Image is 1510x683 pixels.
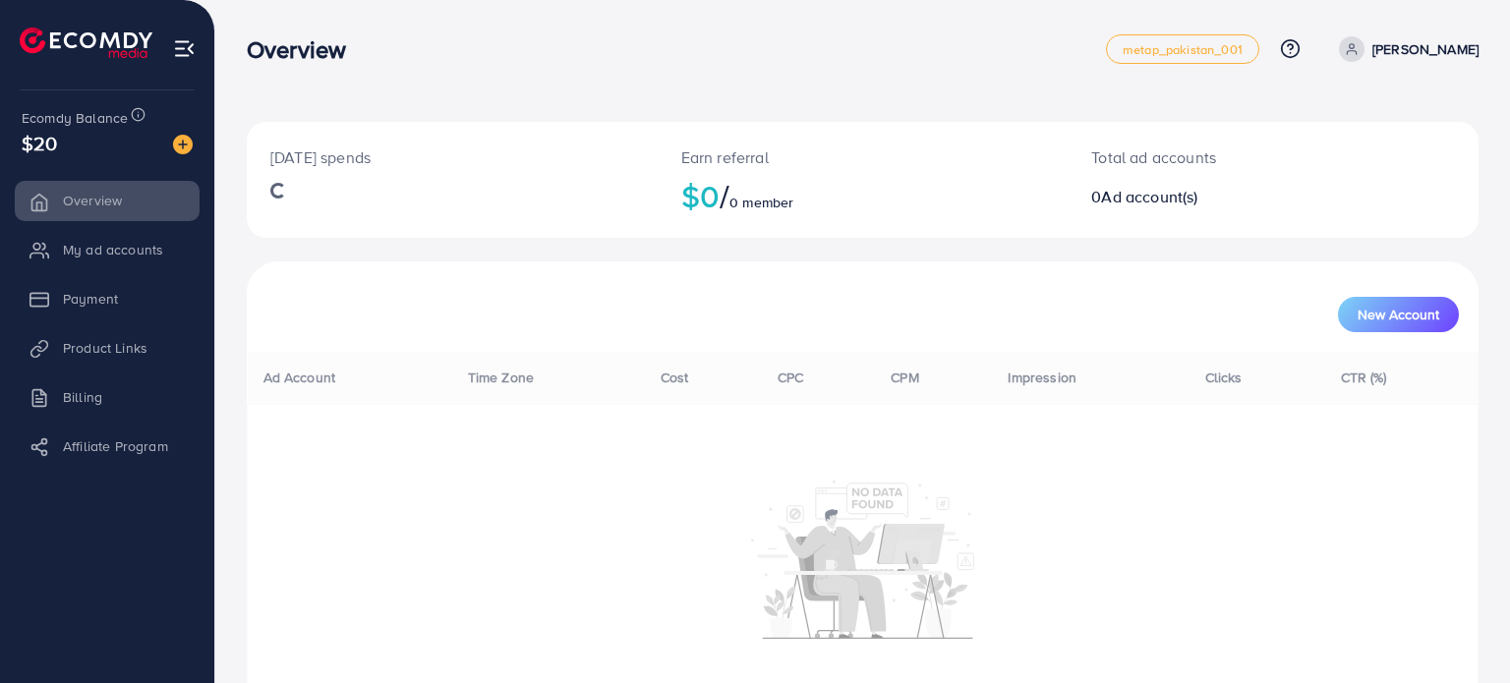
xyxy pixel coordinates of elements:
span: 0 member [729,193,793,212]
p: Earn referral [681,145,1045,169]
button: New Account [1338,297,1459,332]
h2: $0 [681,177,1045,214]
img: image [173,135,193,154]
h3: Overview [247,35,362,64]
h2: 0 [1091,188,1352,206]
a: metap_pakistan_001 [1106,34,1259,64]
img: logo [20,28,152,58]
a: [PERSON_NAME] [1331,36,1479,62]
p: [DATE] spends [270,145,634,169]
p: Total ad accounts [1091,145,1352,169]
span: $20 [22,129,57,157]
span: New Account [1358,308,1439,321]
span: Ad account(s) [1101,186,1197,207]
span: metap_pakistan_001 [1123,43,1243,56]
span: Ecomdy Balance [22,108,128,128]
img: menu [173,37,196,60]
span: / [720,173,729,218]
p: [PERSON_NAME] [1372,37,1479,61]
